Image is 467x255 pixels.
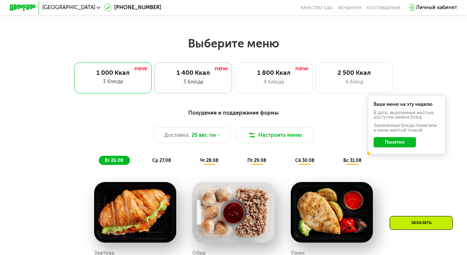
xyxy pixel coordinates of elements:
[374,123,440,132] div: Заменённые блюда пометили в меню жёлтой точкой.
[374,111,440,120] div: В даты, выделенные желтым, доступна замена блюд.
[390,216,453,230] div: Заказать
[81,69,146,77] div: 1 000 Ккал
[374,102,440,107] div: Ваше меню на эту неделю
[295,158,314,163] span: сб 30.08
[200,158,219,163] span: чт 28.08
[367,5,400,10] div: поставщикам
[21,36,446,51] h2: Выберите меню
[322,69,386,77] div: 2 500 Ккал
[242,69,306,77] div: 1 800 Ккал
[42,109,425,117] div: Похудение и поддержание формы
[416,4,457,11] div: Личный кабинет
[105,158,123,163] span: вт 26.08
[343,158,362,163] span: вс 31.08
[192,131,216,139] span: 25 авг, пн
[164,131,190,139] span: Доставка:
[338,5,362,10] a: Вендинги
[301,5,333,10] a: Качество еды
[322,78,386,86] div: 6 блюд
[161,69,225,77] div: 1 400 Ккал
[42,5,95,10] span: [GEOGRAPHIC_DATA]
[81,78,146,85] div: 3 блюда
[242,78,306,86] div: 4 блюда
[152,158,171,163] span: ср 27.08
[104,4,161,11] a: [PHONE_NUMBER]
[236,127,314,143] button: Настроить меню
[161,78,225,86] div: 3 блюда
[374,137,416,147] button: Понятно
[247,158,266,163] span: пт 29.08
